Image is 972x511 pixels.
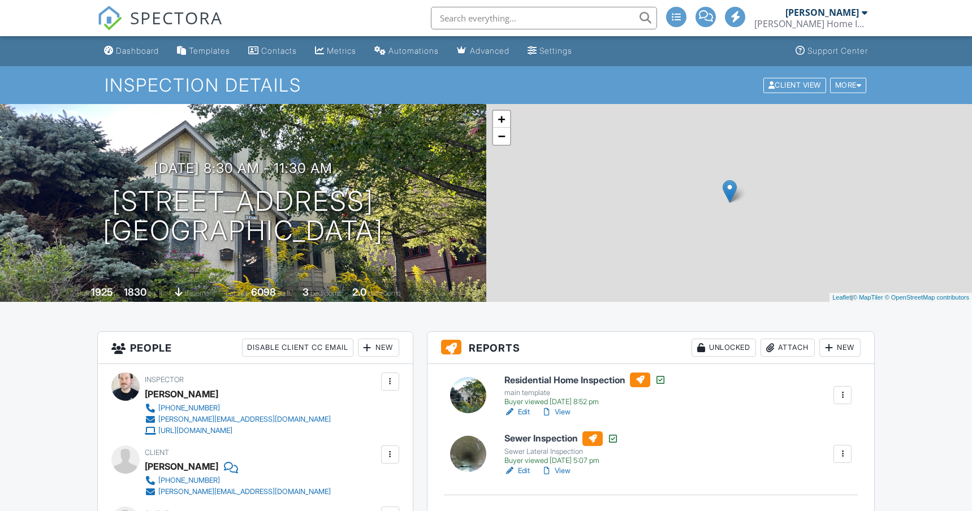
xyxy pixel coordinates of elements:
div: 1830 [124,286,146,298]
div: [PHONE_NUMBER] [158,476,220,485]
div: Advanced [470,46,509,55]
div: Disable Client CC Email [242,339,353,357]
div: Sewer Lateral Inspection [504,447,619,456]
a: Sewer Inspection Sewer Lateral Inspection Buyer viewed [DATE] 5:07 pm [504,431,619,465]
h6: Sewer Inspection [504,431,619,446]
div: [URL][DOMAIN_NAME] [158,426,232,435]
a: View [541,465,571,477]
a: [PHONE_NUMBER] [145,402,331,414]
a: Settings [523,41,577,62]
div: Buyer viewed [DATE] 8:52 pm [504,397,666,406]
a: Edit [504,465,530,477]
div: [PERSON_NAME][EMAIL_ADDRESS][DOMAIN_NAME] [158,487,331,496]
a: Contacts [244,41,301,62]
img: The Best Home Inspection Software - Spectora [97,6,122,31]
div: 3 [303,286,309,298]
div: [PERSON_NAME] [785,7,859,18]
span: bedrooms [310,289,342,297]
a: Automations (Advanced) [370,41,443,62]
div: Jacobs Home Inspections LLC [754,18,867,29]
span: sq. ft. [148,289,164,297]
span: Lot Size [226,289,249,297]
div: 2.0 [352,286,366,298]
span: sq.ft. [278,289,292,297]
h6: Residential Home Inspection [504,373,666,387]
a: © MapTiler [853,294,883,301]
a: [PERSON_NAME][EMAIL_ADDRESS][DOMAIN_NAME] [145,486,331,497]
a: Zoom in [493,111,510,128]
div: New [358,339,399,357]
input: Search everything... [431,7,657,29]
a: Residential Home Inspection main template Buyer viewed [DATE] 8:52 pm [504,373,666,406]
a: Metrics [310,41,361,62]
a: View [541,406,571,418]
h1: [STREET_ADDRESS] [GEOGRAPHIC_DATA] [103,187,383,246]
a: Client View [762,80,829,89]
div: [PERSON_NAME] [145,458,218,475]
div: Support Center [807,46,868,55]
a: Leaflet [832,294,851,301]
a: [URL][DOMAIN_NAME] [145,425,331,436]
div: Templates [189,46,230,55]
div: 1925 [91,286,113,298]
a: © OpenStreetMap contributors [885,294,969,301]
span: basement [184,289,215,297]
a: Edit [504,406,530,418]
div: Unlocked [692,339,756,357]
div: Client View [763,77,826,93]
div: [PERSON_NAME][EMAIL_ADDRESS][DOMAIN_NAME] [158,415,331,424]
span: Built [77,289,89,297]
a: Support Center [791,41,872,62]
a: [PERSON_NAME][EMAIL_ADDRESS][DOMAIN_NAME] [145,414,331,425]
div: Metrics [327,46,356,55]
div: Contacts [261,46,297,55]
div: [PERSON_NAME] [145,386,218,402]
div: Attach [761,339,815,357]
div: Settings [539,46,572,55]
a: [PHONE_NUMBER] [145,475,331,486]
span: Inspector [145,375,184,384]
a: Zoom out [493,128,510,145]
div: New [819,339,861,357]
div: Automations [388,46,439,55]
span: SPECTORA [130,6,223,29]
h3: People [98,332,413,364]
div: | [830,293,972,302]
a: Dashboard [100,41,163,62]
div: 6098 [251,286,276,298]
a: SPECTORA [97,15,223,39]
div: [PHONE_NUMBER] [158,404,220,413]
div: More [830,77,867,93]
div: Dashboard [116,46,159,55]
div: Buyer viewed [DATE] 5:07 pm [504,456,619,465]
div: main template [504,388,666,397]
span: bathrooms [368,289,400,297]
h3: [DATE] 8:30 am - 11:30 am [154,161,332,176]
a: Advanced [452,41,514,62]
h3: Reports [427,332,874,364]
span: Client [145,448,169,457]
h1: Inspection Details [105,75,868,95]
a: Templates [172,41,235,62]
